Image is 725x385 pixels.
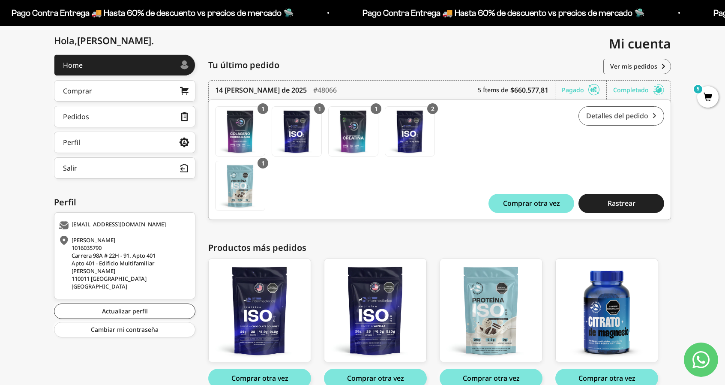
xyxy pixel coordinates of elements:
img: ISO_cc_2lbs_large.png [440,259,542,362]
div: Pedidos [63,113,89,120]
div: 2 [427,103,438,114]
span: [PERSON_NAME] [77,34,154,47]
a: Proteína Aislada (ISO) - Cookies & Cream / 2 libras (910g) [215,161,265,211]
div: Salir [63,165,77,171]
div: Completado [613,81,664,99]
a: Home [54,54,195,76]
button: Rastrear [578,194,664,213]
a: Proteína Aislada (ISO) - Vanilla / 2 libras (910g) [324,259,427,362]
img: Translation missing: es.Proteína Aislada (ISO) - Vanilla / 2 libras (910g) [385,107,434,156]
div: #48066 [313,81,337,99]
mark: 5 [693,84,703,94]
div: [PERSON_NAME] 1016035790 Carrera 98A # 22H - 91. Apto 401 Apto 401 - Edificio Multifamiliar [PERS... [59,236,189,290]
span: Mi cuenta [609,35,671,52]
div: 1 [258,158,268,168]
div: 1 [258,103,268,114]
a: Perfil [54,132,195,153]
img: iso_chocolate_2LB_FRONT_large.png [209,259,311,362]
div: 1 [314,103,325,114]
a: Colágeno Hidrolizado [215,106,265,156]
span: . [151,34,154,47]
b: $660.577,81 [510,85,548,95]
div: 5 Ítems de [478,81,555,99]
div: Comprar [63,87,92,94]
div: Perfil [54,196,195,209]
div: [EMAIL_ADDRESS][DOMAIN_NAME] [59,221,189,230]
div: Productos más pedidos [208,241,671,254]
img: ISO_VAINILLA_FRONT_large.png [324,259,426,362]
span: Tu último pedido [208,59,279,72]
img: Translation missing: es.Proteína Aislada (ISO) - Cookies & Cream / 2 libras (910g) [216,161,265,211]
img: Translation missing: es.Creatina Monohidrato [329,107,378,156]
a: Creatina Monohidrato [328,106,378,156]
a: Pedidos [54,106,195,127]
button: Salir [54,157,195,179]
div: Pagado [562,81,607,99]
div: 1 [371,103,381,114]
a: Proteína Aislada (ISO) - Vanilla / 2 libras (910g) [385,106,435,156]
a: Detalles del pedido [578,106,664,126]
a: Proteína Aislada (ISO) - Cookies & Cream / 2 libras (910g) [440,259,542,362]
a: Gomas con Citrato de Magnesio [555,259,658,362]
p: Pago Contra Entrega 🚚 Hasta 60% de descuento vs precios de mercado 🛸 [12,6,294,20]
a: Comprar [54,80,195,102]
a: Ver mis pedidos [603,59,671,74]
a: Actualizar perfil [54,304,195,319]
button: Comprar otra vez [488,194,574,213]
img: Translation missing: es.Colágeno Hidrolizado [216,107,265,156]
time: 14 [PERSON_NAME] de 2025 [215,85,307,95]
a: Proteína Aislada (ISO) - Chocolate / 2 libras (910g) [272,106,322,156]
a: Cambiar mi contraseña [54,322,195,337]
img: Translation missing: es.Proteína Aislada (ISO) - Chocolate / 2 libras (910g) [272,107,321,156]
a: 5 [697,93,719,102]
img: magnesio_01_c0af4f48-07d4-4d86-8d00-70c4420cd282_large.png [556,259,658,362]
div: Perfil [63,139,80,146]
a: Proteína Aislada (ISO) - Chocolate / 2 libras (910g) [208,259,311,362]
div: Hola, [54,35,154,46]
span: Comprar otra vez [503,200,560,207]
div: Home [63,62,83,69]
p: Pago Contra Entrega 🚚 Hasta 60% de descuento vs precios de mercado 🛸 [362,6,645,20]
span: Rastrear [608,200,635,207]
